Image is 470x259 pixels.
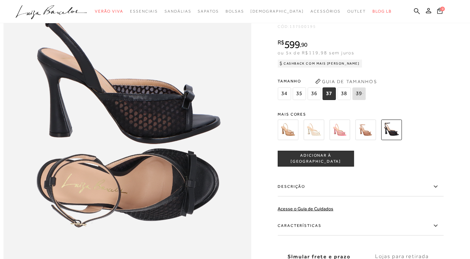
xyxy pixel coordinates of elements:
[278,60,362,68] div: Cashback com Mais [PERSON_NAME]
[329,120,350,140] img: SANDÁLIA DE SALTO FLARE ALTO EM COURO ROSA CEREJEIRA E TELA
[303,120,324,140] img: SANDÁLIA DE SALTO FLARE ALTO EM COURO OFF WHITE E TELA
[278,177,443,196] label: Descrição
[290,24,316,29] span: 137500195
[293,87,306,100] span: 35
[347,9,366,14] span: Outlet
[278,151,354,167] button: ADICIONAR À [GEOGRAPHIC_DATA]
[198,5,219,18] a: categoryNavScreenReaderText
[310,5,341,18] a: categoryNavScreenReaderText
[355,120,376,140] img: SANDÁLIA EM COURO BEGE BLUSH COM TELA E LAÇO
[165,9,191,14] span: Sandálias
[313,76,379,87] button: Guia de Tamanhos
[278,25,410,28] div: CÓD:
[301,41,307,48] span: 90
[347,5,366,18] a: categoryNavScreenReaderText
[250,9,304,14] span: [DEMOGRAPHIC_DATA]
[226,5,244,18] a: categoryNavScreenReaderText
[95,9,123,14] span: Verão Viva
[284,38,300,50] span: 599
[278,153,354,165] span: ADICIONAR À [GEOGRAPHIC_DATA]
[352,87,366,100] span: 39
[337,87,351,100] span: 38
[226,9,244,14] span: Bolsas
[130,5,158,18] a: categoryNavScreenReaderText
[165,5,191,18] a: categoryNavScreenReaderText
[278,87,291,100] span: 34
[381,120,402,140] img: SANDÁLIA EM COURO PRETO COM TELA E LAÇO
[198,9,219,14] span: Sapatos
[278,206,333,211] a: Acesse o Guia de Cuidados
[250,5,304,18] a: noSubCategoriesText
[307,87,321,100] span: 36
[300,42,307,48] i: ,
[278,112,443,116] span: Mais cores
[372,9,392,14] span: BLOG LB
[278,76,367,86] span: Tamanho
[278,120,298,140] img: SANDÁLIA DE SALTO FLARE ALTO EM COURO BEGE E TELA
[130,9,158,14] span: Essenciais
[322,87,336,100] span: 37
[278,216,443,235] label: Características
[278,39,284,45] i: R$
[440,7,445,11] span: 0
[278,50,354,55] span: ou 5x de R$119,98 sem juros
[372,5,392,18] a: BLOG LB
[310,9,341,14] span: Acessórios
[95,5,123,18] a: categoryNavScreenReaderText
[435,7,444,16] button: 0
